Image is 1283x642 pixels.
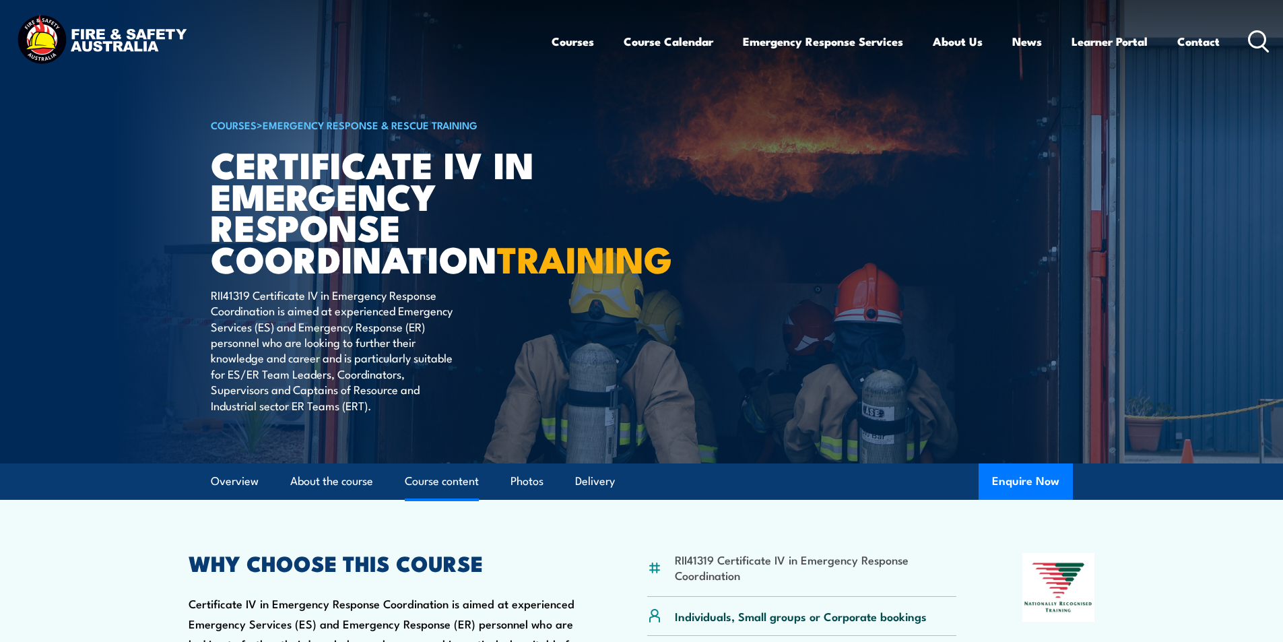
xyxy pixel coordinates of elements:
[1177,24,1220,59] a: Contact
[211,117,257,132] a: COURSES
[675,552,957,583] li: RII41319 Certificate IV in Emergency Response Coordination
[552,24,594,59] a: Courses
[1022,553,1095,622] img: Nationally Recognised Training logo.
[743,24,903,59] a: Emergency Response Services
[979,463,1073,500] button: Enquire Now
[1012,24,1042,59] a: News
[575,463,615,499] a: Delivery
[405,463,479,499] a: Course content
[211,117,544,133] h6: >
[933,24,983,59] a: About Us
[211,148,544,274] h1: Certificate IV in Emergency Response Coordination
[211,463,259,499] a: Overview
[290,463,373,499] a: About the course
[211,287,457,413] p: RII41319 Certificate IV in Emergency Response Coordination is aimed at experienced Emergency Serv...
[263,117,478,132] a: Emergency Response & Rescue Training
[189,553,582,572] h2: WHY CHOOSE THIS COURSE
[511,463,544,499] a: Photos
[1072,24,1148,59] a: Learner Portal
[675,608,927,624] p: Individuals, Small groups or Corporate bookings
[624,24,713,59] a: Course Calendar
[497,230,672,286] strong: TRAINING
